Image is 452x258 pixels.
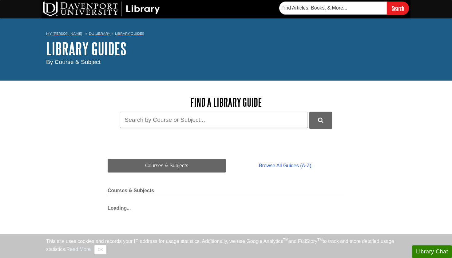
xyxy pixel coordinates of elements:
a: Library Guides [115,31,144,36]
div: This site uses cookies and records your IP address for usage statistics. Additionally, we use Goo... [46,238,406,254]
a: My [PERSON_NAME] [46,31,82,36]
div: Loading... [108,201,344,212]
input: Search [387,2,409,15]
button: Close [94,245,106,254]
a: Read More [66,247,91,252]
input: Find Articles, Books, & More... [279,2,387,14]
div: By Course & Subject [46,58,406,67]
nav: breadcrumb [46,30,406,39]
img: DU Library [43,2,160,16]
h2: Courses & Subjects [108,188,344,195]
form: Searches DU Library's articles, books, and more [279,2,409,15]
button: Library Chat [412,245,452,258]
a: DU Library [89,31,110,36]
h2: Find a Library Guide [108,96,344,109]
input: Search by Course or Subject... [120,112,308,128]
sup: TM [317,238,323,242]
a: Courses & Subjects [108,159,226,173]
a: Browse All Guides (A-Z) [226,159,344,173]
i: Search Library Guides [318,117,323,123]
h1: Library Guides [46,39,406,58]
sup: TM [283,238,288,242]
